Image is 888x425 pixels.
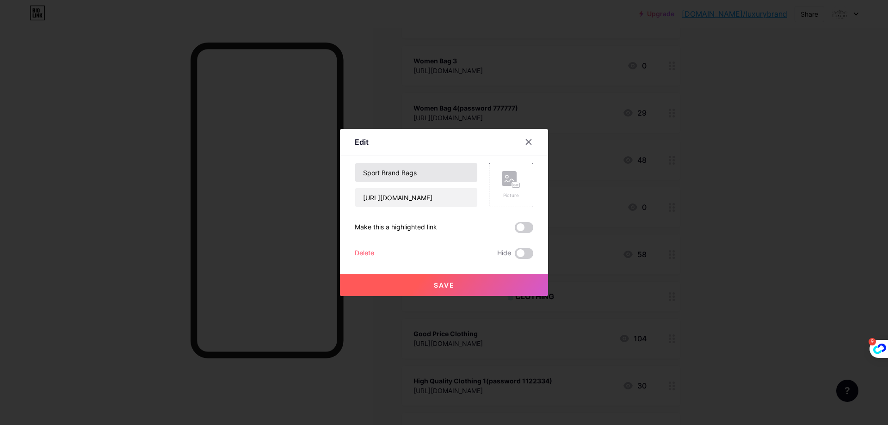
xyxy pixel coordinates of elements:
[355,222,437,233] div: Make this a highlighted link
[497,248,511,259] span: Hide
[355,136,369,148] div: Edit
[340,274,548,296] button: Save
[355,163,477,182] input: Title
[434,281,455,289] span: Save
[502,192,520,199] div: Picture
[355,248,374,259] div: Delete
[355,188,477,207] input: URL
